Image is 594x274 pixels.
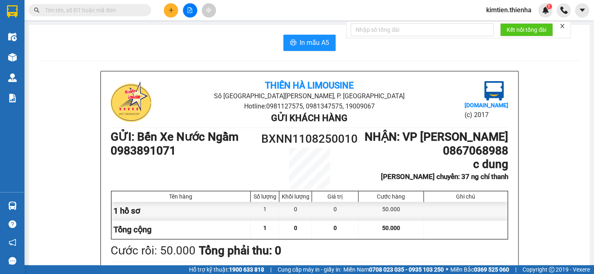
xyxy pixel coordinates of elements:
img: logo.jpg [111,81,151,122]
div: Ghi chú [426,193,505,200]
img: warehouse-icon [8,73,17,82]
div: Cước rồi : 50.000 [111,242,196,260]
span: 1 [263,225,267,231]
span: question-circle [9,220,16,228]
div: Tên hàng [113,193,249,200]
b: GỬI : Bến Xe Nước Ngầm [111,130,238,144]
span: 50.000 [382,225,400,231]
img: logo-vxr [7,5,18,18]
strong: 0708 023 035 - 0935 103 250 [369,266,444,273]
img: warehouse-icon [8,201,17,210]
span: Cung cấp máy in - giấy in: [278,265,341,274]
li: Số [GEOGRAPHIC_DATA][PERSON_NAME], P. [GEOGRAPHIC_DATA] [177,91,442,101]
button: file-add [183,3,197,18]
span: ⚪️ [446,268,448,271]
div: 0 [312,202,358,220]
input: Nhập số tổng đài [351,23,494,36]
button: printerIn mẫu A5 [283,35,336,51]
div: Cước hàng [360,193,421,200]
img: phone-icon [560,7,567,14]
button: Kết nối tổng đài [500,23,553,36]
li: Số [GEOGRAPHIC_DATA][PERSON_NAME], P. [GEOGRAPHIC_DATA] [76,20,341,30]
span: plus [168,7,174,13]
input: Tìm tên, số ĐT hoặc mã đơn [45,6,141,15]
li: Hotline: 0981127575, 0981347575, 19009067 [76,30,341,40]
span: | [270,265,271,274]
li: Hotline: 0981127575, 0981347575, 19009067 [177,101,442,111]
span: copyright [549,267,554,272]
span: printer [290,39,296,47]
span: file-add [187,7,193,13]
b: Thiên Hà Limousine [265,80,354,91]
span: notification [9,239,16,246]
b: GỬI : Bến Xe Nước Ngầm [10,59,138,73]
span: Miền Bắc [450,265,509,274]
strong: 1900 633 818 [229,266,264,273]
span: aim [206,7,211,13]
span: Hỗ trợ kỹ thuật: [189,265,264,274]
b: [DOMAIN_NAME] [464,102,508,108]
img: logo.jpg [10,10,51,51]
span: kimtien.thienha [480,5,538,15]
h1: 0983891071 [111,144,260,158]
b: Gửi khách hàng [271,113,347,123]
span: 0 [294,225,297,231]
img: warehouse-icon [8,33,17,41]
span: Tổng cộng [113,225,151,234]
img: logo.jpg [484,81,504,101]
span: Kết nối tổng đài [507,25,546,34]
div: 1 [251,202,279,220]
span: In mẫu A5 [300,38,329,48]
span: | [515,265,516,274]
span: 1 [547,4,550,9]
img: solution-icon [8,94,17,102]
li: 16:14[DATE] [394,264,508,272]
span: 0 [334,225,337,231]
img: icon-new-feature [542,7,549,14]
sup: 1 [546,4,552,9]
b: Tổng phải thu: 0 [199,244,281,257]
button: aim [202,3,216,18]
strong: 0369 525 060 [474,266,509,273]
span: caret-down [578,7,586,14]
b: NHẬN : VP [PERSON_NAME] [365,130,508,144]
h1: 0867068988 [359,144,508,158]
div: 1 hồ sơ [111,202,251,220]
div: 50.000 [358,202,423,220]
button: plus [164,3,178,18]
li: (c) 2017 [464,110,508,120]
div: Số lượng [253,193,277,200]
img: warehouse-icon [8,53,17,62]
span: close [559,23,565,29]
span: message [9,257,16,265]
div: Giá trị [314,193,356,200]
div: 0 [279,202,312,220]
span: Miền Nam [343,265,444,274]
span: search [34,7,40,13]
b: [PERSON_NAME] chuyển: 37 ng chí thanh [381,172,508,181]
div: Khối lượng [281,193,309,200]
li: Người gửi hàng xác nhận [127,264,241,272]
h1: c dung [359,157,508,171]
button: caret-down [575,3,589,18]
h1: BXNN1108250010 [260,130,359,148]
